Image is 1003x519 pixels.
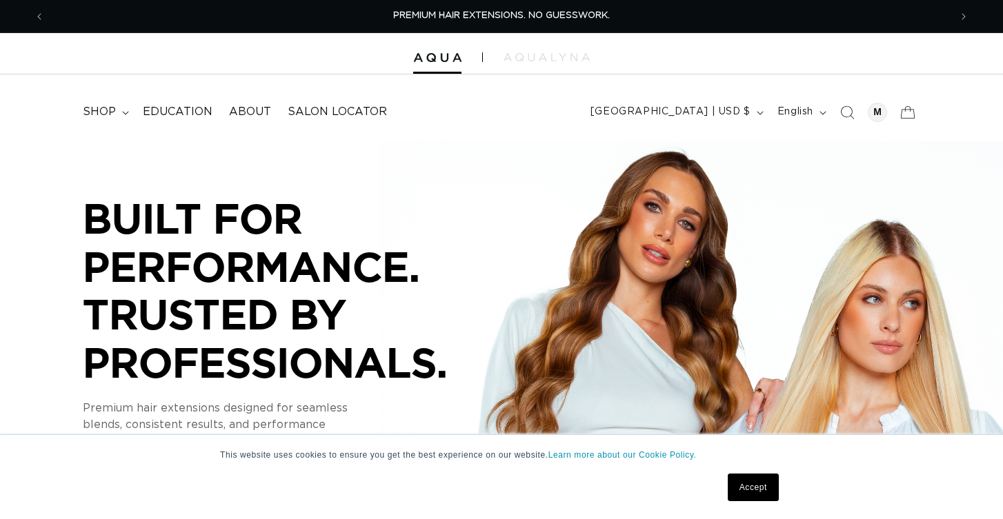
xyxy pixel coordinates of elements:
button: [GEOGRAPHIC_DATA] | USD $ [582,99,769,125]
span: English [777,105,813,119]
button: Next announcement [949,3,979,30]
img: Aqua Hair Extensions [413,53,461,63]
a: Accept [728,474,779,501]
span: Salon Locator [288,105,387,119]
button: English [769,99,832,125]
p: BUILT FOR PERFORMANCE. TRUSTED BY PROFESSIONALS. [83,194,497,386]
span: shop [83,105,116,119]
span: [GEOGRAPHIC_DATA] | USD $ [590,105,751,119]
a: Education [135,96,221,128]
p: This website uses cookies to ensure you get the best experience on our website. [220,449,783,461]
span: PREMIUM HAIR EXTENSIONS. NO GUESSWORK. [393,11,610,20]
span: Education [143,105,212,119]
span: About [229,105,271,119]
a: Learn more about our Cookie Policy. [548,450,697,460]
a: Salon Locator [279,96,395,128]
summary: shop [75,96,135,128]
button: Previous announcement [24,3,54,30]
a: About [221,96,279,128]
p: blends, consistent results, and performance [83,417,497,434]
img: aqualyna.com [504,53,590,61]
p: Premium hair extensions designed for seamless [83,400,497,417]
summary: Search [832,97,862,128]
p: you can trust , behind the chair, every time. [83,434,497,450]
